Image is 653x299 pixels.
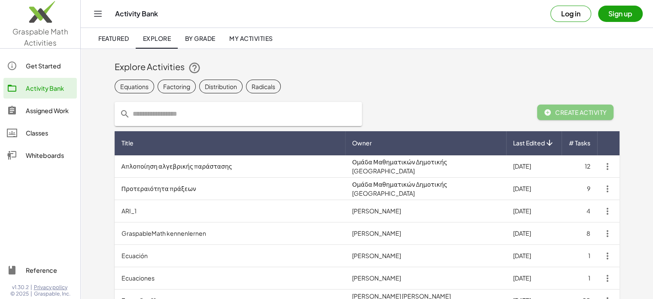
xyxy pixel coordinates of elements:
[163,82,190,91] div: Factoring
[550,6,591,22] button: Log in
[115,61,620,74] div: Explore Activities
[506,267,562,290] td: [DATE]
[115,155,346,178] td: Απλοποίηση αλγεβρικής παράστασης
[345,245,506,267] td: [PERSON_NAME]
[562,267,597,290] td: 1
[3,55,77,76] a: Get Started
[345,155,506,178] td: Ομάδα Μαθηματικών Δημοτικής [GEOGRAPHIC_DATA]
[26,128,73,138] div: Classes
[26,265,73,275] div: Reference
[3,260,77,281] a: Reference
[506,178,562,200] td: [DATE]
[30,284,32,291] span: |
[3,78,77,99] a: Activity Bank
[12,284,29,291] span: v1.30.2
[506,245,562,267] td: [DATE]
[120,82,149,91] div: Equations
[345,200,506,222] td: [PERSON_NAME]
[3,145,77,166] a: Whiteboards
[26,150,73,160] div: Whiteboards
[10,290,29,297] span: © 2025
[26,83,73,93] div: Activity Bank
[544,108,607,116] span: Create Activity
[562,222,597,245] td: 8
[115,200,346,222] td: ARI_1
[562,178,597,200] td: 9
[26,105,73,116] div: Assigned Work
[34,284,70,291] a: Privacy policy
[3,123,77,143] a: Classes
[506,155,562,178] td: [DATE]
[91,7,105,21] button: Toggle navigation
[115,245,346,267] td: Ecuación
[185,34,215,42] span: By Grade
[120,109,130,119] i: prepended action
[562,155,597,178] td: 12
[115,267,346,290] td: Ecuaciones
[252,82,275,91] div: Radicals
[598,6,643,22] button: Sign up
[115,222,346,245] td: GraspableMath kennenlernen
[229,34,273,42] span: My Activities
[345,178,506,200] td: Ομάδα Μαθηματικών Δημοτικής [GEOGRAPHIC_DATA]
[506,222,562,245] td: [DATE]
[34,290,70,297] span: Graspable, Inc.
[12,27,68,47] span: Graspable Math Activities
[352,139,372,148] span: Owner
[121,139,134,148] span: Title
[513,139,545,148] span: Last Edited
[506,200,562,222] td: [DATE]
[345,267,506,290] td: [PERSON_NAME]
[115,178,346,200] td: Προτεραιότητα πράξεων
[30,290,32,297] span: |
[537,105,614,120] button: Create Activity
[562,245,597,267] td: 1
[562,200,597,222] td: 4
[205,82,237,91] div: Distribution
[98,34,129,42] span: Featured
[569,139,590,148] span: # Tasks
[26,61,73,71] div: Get Started
[3,100,77,121] a: Assigned Work
[345,222,506,245] td: [PERSON_NAME]
[143,34,171,42] span: Explore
